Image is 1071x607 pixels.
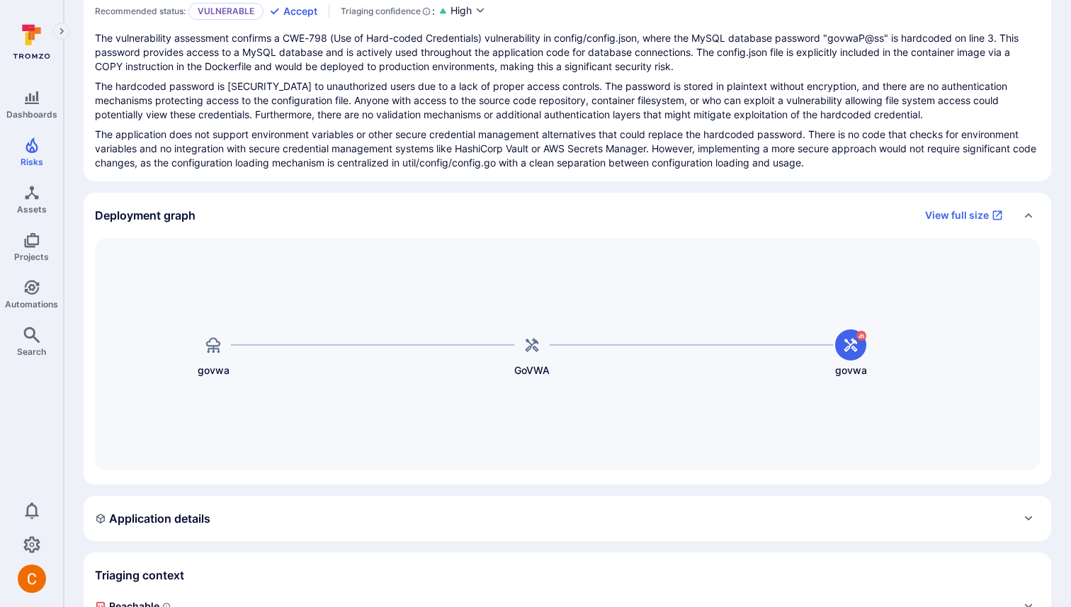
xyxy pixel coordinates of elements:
div: Expand [84,496,1051,541]
span: Risks [21,157,43,167]
p: Vulnerable [188,3,263,20]
h2: Application details [95,511,210,526]
i: Expand navigation menu [57,25,67,38]
span: Dashboards [6,109,57,120]
div: Collapse [84,193,1051,238]
div: : [341,4,435,18]
h2: Deployment graph [95,208,195,222]
h2: Triaging context [95,568,184,582]
p: The application does not support environment variables or other secure credential management alte... [95,127,1040,170]
button: High [450,4,486,18]
p: The hardcoded password is [SECURITY_DATA] to unauthorized users due to a lack of proper access co... [95,79,1040,122]
span: GoVWA [514,363,550,378]
span: Automations [5,299,58,310]
div: Camilo Rivera [18,565,46,593]
span: Recommended status: [95,6,186,16]
span: Triaging confidence [341,4,421,18]
img: ACg8ocJuq_DPPTkXyD9OlTnVLvDrpObecjcADscmEHLMiTyEnTELew=s96-c [18,565,46,593]
button: Expand navigation menu [53,23,70,40]
svg: AI Triaging Agent self-evaluates the confidence behind recommended status based on the depth and ... [422,4,431,18]
button: Accept [269,4,317,18]
span: govwa [198,363,229,378]
span: Assets [17,204,47,215]
span: govwa [835,363,867,378]
p: The vulnerability assessment confirms a CWE-798 (Use of Hard-coded Credentials) vulnerability in ... [95,31,1040,74]
span: High [450,4,472,18]
span: Projects [14,251,49,262]
span: Search [17,346,46,357]
a: View full size [917,204,1011,227]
